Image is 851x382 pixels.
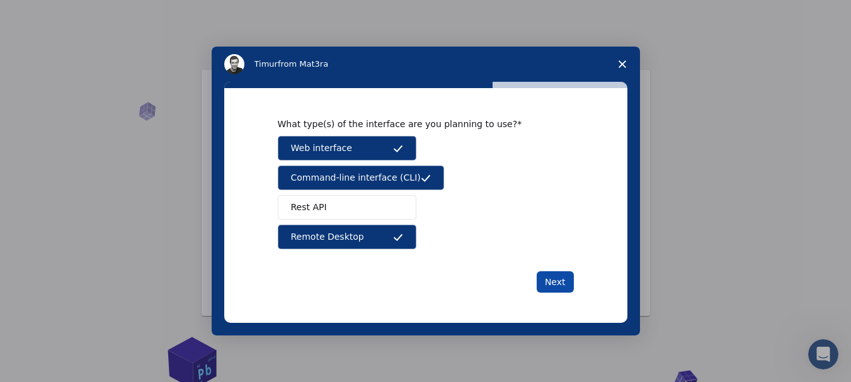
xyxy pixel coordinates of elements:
[278,225,416,249] button: Remote Desktop
[605,47,640,82] span: Close survey
[278,136,416,160] button: Web interface
[291,230,364,244] span: Remote Desktop
[25,9,71,20] span: Support
[291,142,352,155] span: Web interface
[278,166,444,190] button: Command-line interface (CLI)
[537,271,574,293] button: Next
[278,59,328,69] span: from Mat3ra
[224,54,244,74] img: Profile image for Timur
[254,59,278,69] span: Timur
[278,118,555,130] div: What type(s) of the interface are you planning to use?
[291,171,421,184] span: Command-line interface (CLI)
[278,195,416,220] button: Rest API
[291,201,327,214] span: Rest API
